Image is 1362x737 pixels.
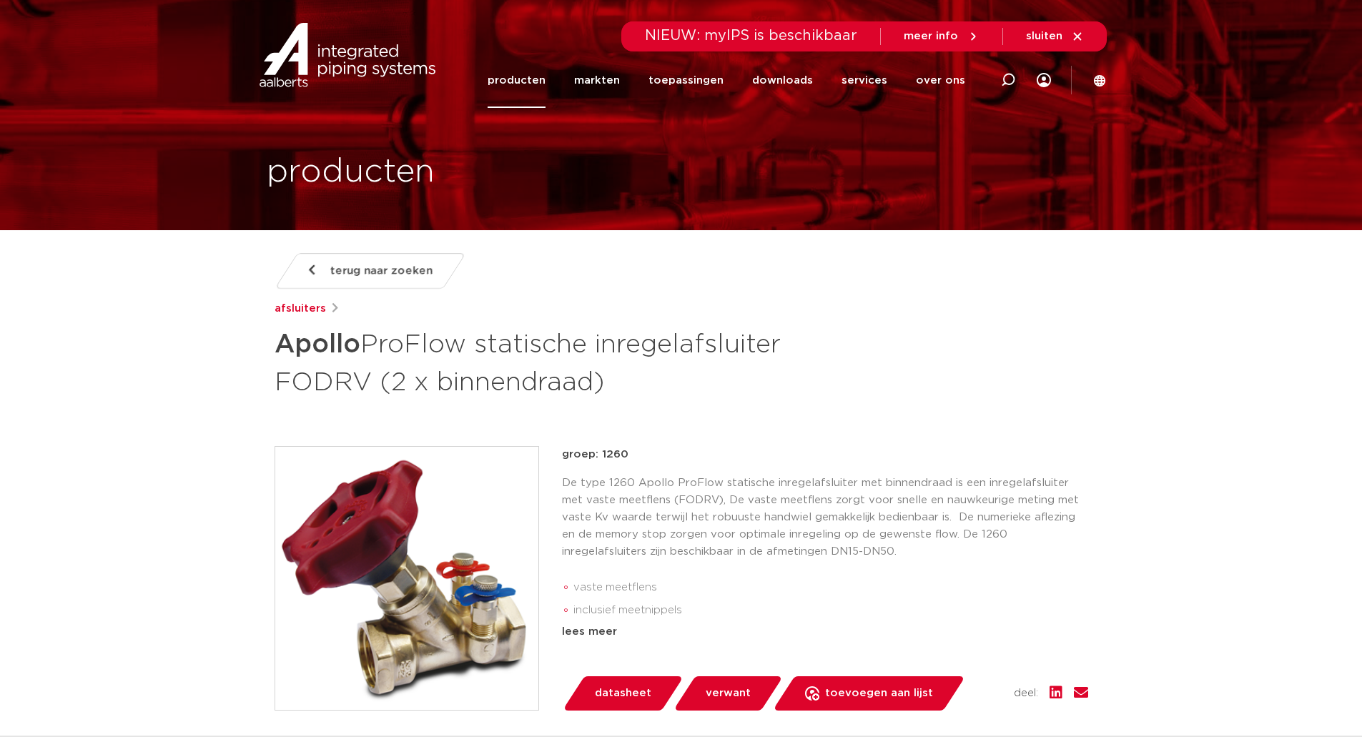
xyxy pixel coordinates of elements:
a: terug naar zoeken [274,253,465,289]
a: producten [488,53,546,108]
span: sluiten [1026,31,1062,41]
p: groep: 1260 [562,446,1088,463]
a: afsluiters [275,300,326,317]
strong: Apollo [275,332,360,357]
p: De type 1260 Apollo ProFlow statische inregelafsluiter met binnendraad is een inregelafsluiter me... [562,475,1088,560]
span: datasheet [595,682,651,705]
a: meer info [904,30,979,43]
span: deel: [1014,685,1038,702]
a: markten [574,53,620,108]
a: verwant [673,676,783,711]
nav: Menu [488,53,965,108]
li: inclusief meetnippels [573,599,1088,622]
a: over ons [916,53,965,108]
div: lees meer [562,623,1088,640]
h1: producten [267,149,435,195]
li: vaste meetflens [573,576,1088,599]
span: NIEUW: myIPS is beschikbaar [645,29,857,43]
a: services [842,53,887,108]
a: sluiten [1026,30,1084,43]
span: terug naar zoeken [330,259,433,282]
img: Product Image for Apollo ProFlow statische inregelafsluiter FODRV (2 x binnendraad) [275,447,538,710]
a: downloads [752,53,813,108]
a: datasheet [562,676,684,711]
span: verwant [706,682,751,705]
span: meer info [904,31,958,41]
span: toevoegen aan lijst [825,682,933,705]
h1: ProFlow statische inregelafsluiter FODRV (2 x binnendraad) [275,323,811,400]
a: toepassingen [648,53,724,108]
